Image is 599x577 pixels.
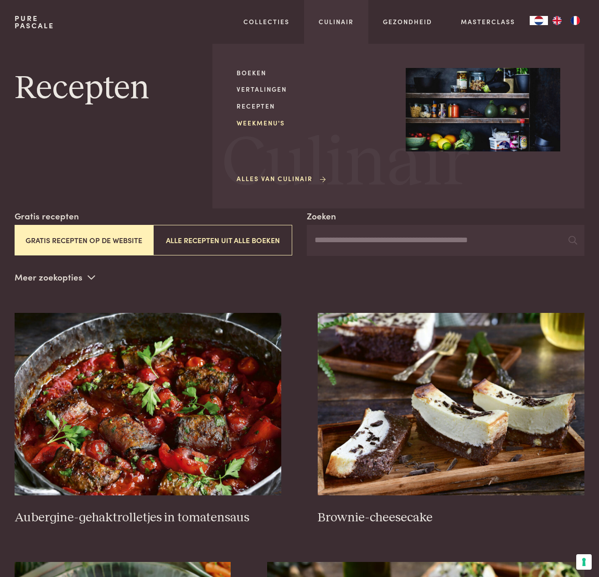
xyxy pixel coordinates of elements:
a: EN [548,16,566,25]
ul: Language list [548,16,584,25]
a: NL [530,16,548,25]
img: Brownie-cheesecake [318,313,584,495]
a: Brownie-cheesecake Brownie-cheesecake [318,313,584,525]
a: PurePascale [15,15,54,29]
label: Zoeken [307,209,336,223]
p: Meer zoekopties [15,270,95,284]
button: Gratis recepten op de website [15,225,154,255]
img: Aubergine-gehaktrolletjes in tomatensaus [15,313,281,495]
a: Alles van Culinair [237,174,327,183]
h3: Brownie-cheesecake [318,510,584,526]
a: Aubergine-gehaktrolletjes in tomatensaus Aubergine-gehaktrolletjes in tomatensaus [15,313,281,525]
a: Vertalingen [237,84,391,94]
h1: Recepten [15,68,292,109]
a: Recepten [237,101,391,111]
span: Culinair [222,129,470,199]
img: Culinair [406,68,560,152]
a: Collecties [243,17,289,26]
a: Masterclass [461,17,515,26]
h3: Aubergine-gehaktrolletjes in tomatensaus [15,510,281,526]
a: Boeken [237,68,391,78]
a: Culinair [319,17,354,26]
a: Gezondheid [383,17,432,26]
aside: Language selected: Nederlands [530,16,584,25]
button: Uw voorkeuren voor toestemming voor trackingtechnologieën [576,554,592,570]
label: Gratis recepten [15,209,79,223]
div: Language [530,16,548,25]
a: Weekmenu's [237,118,391,128]
button: Alle recepten uit alle boeken [153,225,292,255]
a: FR [566,16,584,25]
